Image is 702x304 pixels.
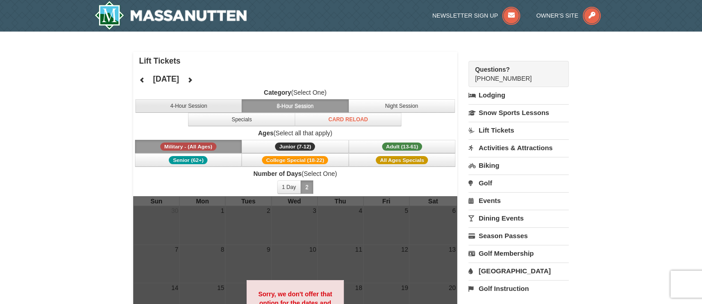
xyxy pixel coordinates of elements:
[349,153,456,167] button: All Ages Specials
[348,99,455,113] button: Night Session
[468,104,569,121] a: Snow Sports Lessons
[253,170,301,177] strong: Number of Days
[133,129,457,138] label: (Select all that apply)
[468,263,569,279] a: [GEOGRAPHIC_DATA]
[133,169,457,178] label: (Select One)
[275,143,315,151] span: Junior (7-12)
[94,1,247,30] a: Massanutten Resort
[133,88,457,97] label: (Select One)
[188,113,295,126] button: Specials
[169,156,207,164] span: Senior (62+)
[432,12,498,19] span: Newsletter Sign Up
[135,153,242,167] button: Senior (62+)
[376,156,428,164] span: All Ages Specials
[135,99,243,113] button: 4-Hour Session
[468,122,569,138] a: Lift Tickets
[468,87,569,103] a: Lodging
[349,140,456,153] button: Adult (13-61)
[295,113,402,126] button: Card Reload
[468,175,569,191] a: Golf
[160,143,216,151] span: Military - (All Ages)
[475,66,510,73] strong: Questions?
[468,139,569,156] a: Activities & Attractions
[468,280,569,297] a: Golf Instruction
[277,180,301,194] button: 1 Day
[242,99,349,113] button: 8-Hour Session
[536,12,579,19] span: Owner's Site
[468,192,569,209] a: Events
[153,74,179,83] h4: [DATE]
[264,89,291,96] strong: Category
[94,1,247,30] img: Massanutten Resort Logo
[258,129,273,137] strong: Ages
[432,12,521,19] a: Newsletter Sign Up
[468,157,569,174] a: Biking
[382,143,423,151] span: Adult (13-61)
[242,140,349,153] button: Junior (7-12)
[139,56,457,65] h4: Lift Tickets
[536,12,601,19] a: Owner's Site
[468,210,569,226] a: Dining Events
[468,227,569,244] a: Season Passes
[475,65,553,82] span: [PHONE_NUMBER]
[468,245,569,262] a: Golf Membership
[301,180,314,194] button: 2
[262,156,328,164] span: College Special (18-22)
[135,140,242,153] button: Military - (All Ages)
[242,153,349,167] button: College Special (18-22)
